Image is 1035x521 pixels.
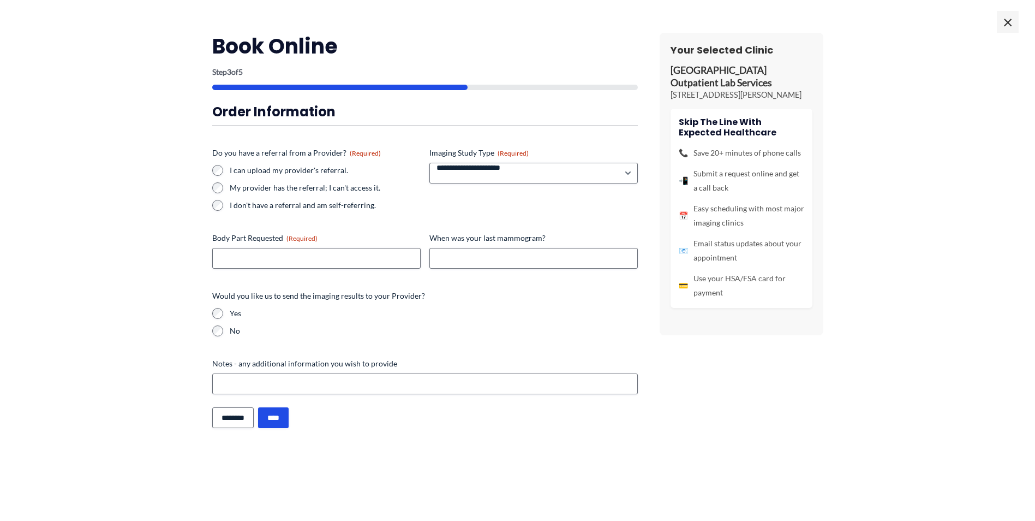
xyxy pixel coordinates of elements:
[230,200,421,211] label: I don't have a referral and am self-referring.
[997,11,1019,33] span: ×
[230,182,421,193] label: My provider has the referral; I can't access it.
[671,64,812,90] p: [GEOGRAPHIC_DATA] Outpatient Lab Services
[286,234,318,242] span: (Required)
[429,233,638,244] label: When was your last mammogram?
[230,308,638,319] label: Yes
[679,174,688,188] span: 📲
[212,358,638,369] label: Notes - any additional information you wish to provide
[679,167,804,195] li: Submit a request online and get a call back
[350,149,381,157] span: (Required)
[498,149,529,157] span: (Required)
[429,147,638,158] label: Imaging Study Type
[679,279,688,293] span: 💳
[230,165,421,176] label: I can upload my provider's referral.
[212,33,638,60] h2: Book Online
[679,202,804,230] li: Easy scheduling with most major imaging clinics
[679,209,688,223] span: 📅
[212,103,638,120] h3: Order Information
[679,271,804,300] li: Use your HSA/FSA card for payment
[671,44,812,56] h3: Your Selected Clinic
[227,67,231,76] span: 3
[230,325,638,336] label: No
[679,146,688,160] span: 📞
[679,146,804,160] li: Save 20+ minutes of phone calls
[212,68,638,76] p: Step of
[679,244,688,258] span: 📧
[212,291,425,301] legend: Would you like us to send the imaging results to your Provider?
[212,233,421,244] label: Body Part Requested
[671,90,812,100] p: [STREET_ADDRESS][PERSON_NAME]
[679,117,804,138] h4: Skip the line with Expected Healthcare
[212,147,381,158] legend: Do you have a referral from a Provider?
[238,67,243,76] span: 5
[679,236,804,265] li: Email status updates about your appointment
